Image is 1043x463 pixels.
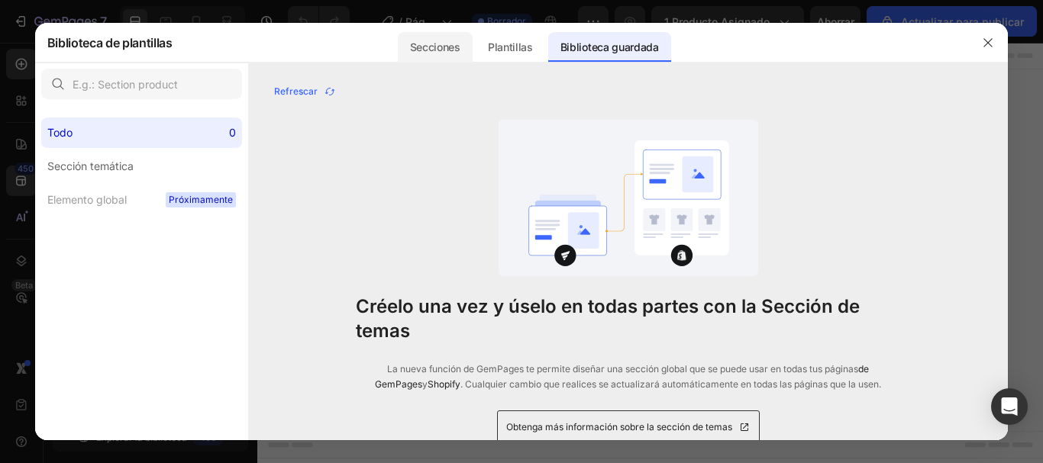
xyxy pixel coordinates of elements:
[47,126,73,139] font: Todo
[488,40,533,53] font: Plantillas
[506,421,732,432] font: Obtenga más información sobre la sección de temas
[460,378,881,390] font: . Cualquier cambio que realices se actualizará automáticamente en todas las páginas que la usen.
[497,410,760,444] a: Obtenga más información sobre la sección de temas
[560,40,659,53] font: Biblioteca guardada
[422,378,428,390] font: y
[47,35,173,50] font: Biblioteca de plantillas
[387,363,858,375] font: La nueva función de GemPages te permite diseñar una sección global que se puede usar en todas tus...
[274,85,318,97] font: Refrescar
[356,295,860,342] font: Créelo una vez y úselo en todas partes con la Sección de temas
[229,126,236,139] font: 0
[273,81,337,102] button: Refrescar
[461,280,569,310] button: Add elements
[375,363,869,390] font: de GemPages
[991,388,1028,425] div: Abrir Intercom Messenger
[428,378,460,390] font: Shopify
[41,69,242,99] input: E.g.: Section product
[47,193,127,206] font: Elemento global
[499,120,758,276] img: guardar biblioteca
[366,249,551,268] div: Start with Sections from sidebar
[356,365,561,378] div: Start with Generating from URL or image
[347,280,452,310] button: Add sections
[169,194,233,205] font: Próximamente
[410,40,460,53] font: Secciones
[47,159,134,172] font: Sección temática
